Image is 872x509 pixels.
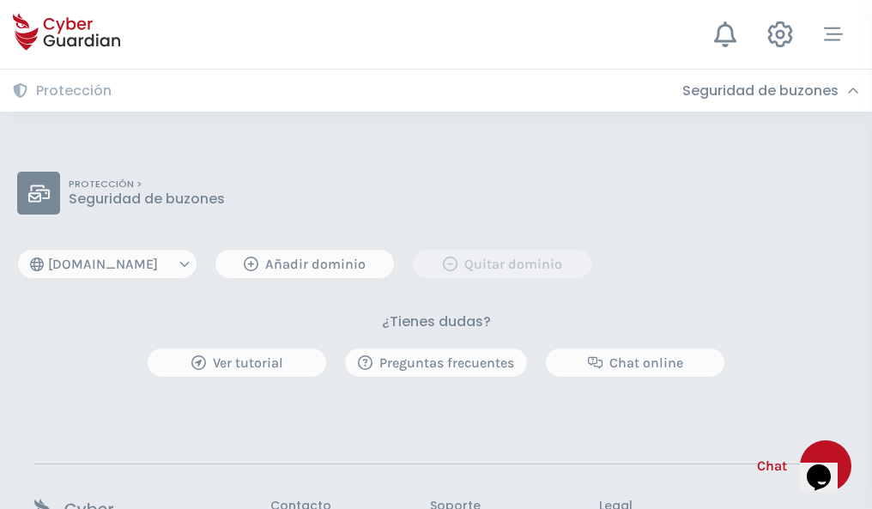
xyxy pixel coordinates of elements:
[800,440,855,492] iframe: chat widget
[69,191,225,208] p: Seguridad de buzones
[147,348,327,378] button: Ver tutorial
[36,82,112,100] h3: Protección
[426,254,578,275] div: Quitar dominio
[559,353,712,373] div: Chat online
[757,456,787,476] span: Chat
[215,249,395,279] button: Añadir dominio
[412,249,592,279] button: Quitar dominio
[69,179,225,191] p: PROTECCIÓN >
[682,82,859,100] div: Seguridad de buzones
[228,254,381,275] div: Añadir dominio
[160,353,313,373] div: Ver tutorial
[545,348,725,378] button: Chat online
[382,313,491,330] h3: ¿Tienes dudas?
[344,348,528,378] button: Preguntas frecuentes
[682,82,839,100] h3: Seguridad de buzones
[358,353,514,373] div: Preguntas frecuentes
